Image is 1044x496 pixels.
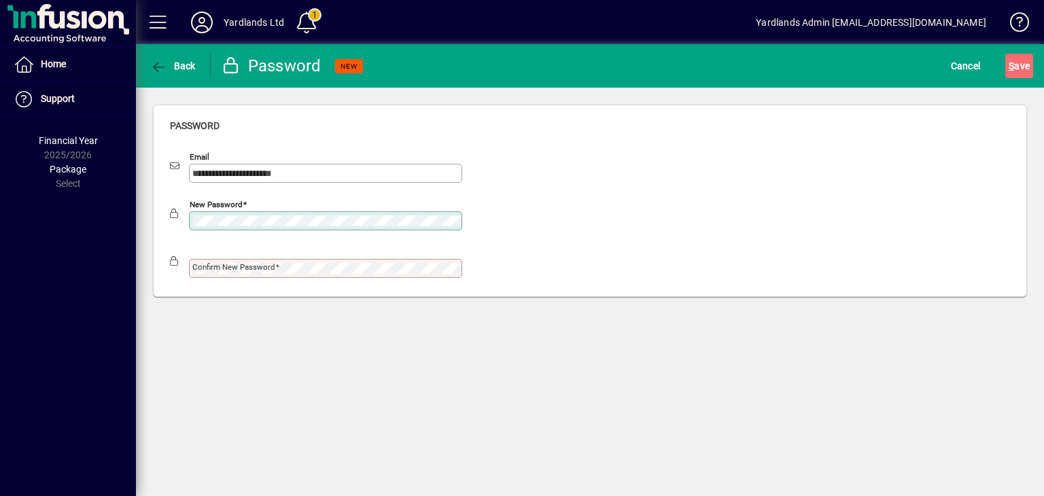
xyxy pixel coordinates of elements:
[224,12,284,33] div: Yardlands Ltd
[341,62,358,71] span: NEW
[150,60,196,71] span: Back
[951,55,981,77] span: Cancel
[190,152,209,162] mat-label: Email
[180,10,224,35] button: Profile
[1009,60,1014,71] span: S
[1005,54,1033,78] button: Save
[170,120,220,131] span: Password
[7,82,136,116] a: Support
[192,262,275,272] mat-label: Confirm new password
[947,54,984,78] button: Cancel
[7,48,136,82] a: Home
[1009,55,1030,77] span: ave
[756,12,986,33] div: Yardlands Admin [EMAIL_ADDRESS][DOMAIN_NAME]
[221,55,321,77] div: Password
[41,93,75,104] span: Support
[147,54,199,78] button: Back
[41,58,66,69] span: Home
[1000,3,1027,47] a: Knowledge Base
[50,164,86,175] span: Package
[39,135,98,146] span: Financial Year
[136,54,211,78] app-page-header-button: Back
[190,200,243,209] mat-label: New password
